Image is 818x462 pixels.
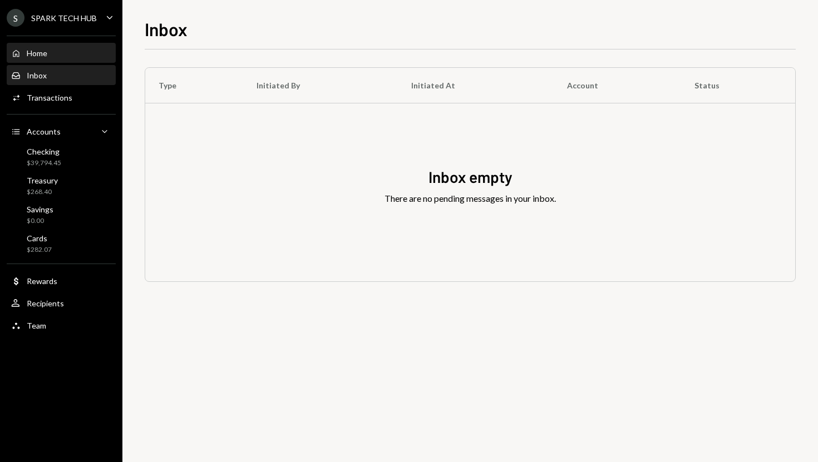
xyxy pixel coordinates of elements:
div: S [7,9,24,27]
div: Inbox [27,71,47,80]
th: Type [145,68,243,103]
div: $282.07 [27,245,52,255]
div: Accounts [27,127,61,136]
div: Savings [27,205,53,214]
a: Cards$282.07 [7,230,116,257]
div: Team [27,321,46,330]
a: Rewards [7,271,116,291]
div: $39,794.45 [27,158,61,168]
div: Home [27,48,47,58]
th: Initiated At [398,68,554,103]
a: Home [7,43,116,63]
a: Treasury$268.40 [7,172,116,199]
div: Cards [27,234,52,243]
a: Recipients [7,293,116,313]
div: $268.40 [27,187,58,197]
div: Inbox empty [428,166,513,188]
div: $0.00 [27,216,53,226]
a: Team [7,315,116,335]
div: Checking [27,147,61,156]
a: Checking$39,794.45 [7,143,116,170]
div: There are no pending messages in your inbox. [385,192,556,205]
th: Initiated By [243,68,398,103]
div: Rewards [27,276,57,286]
div: SPARK TECH HUB [31,13,97,23]
a: Savings$0.00 [7,201,116,228]
th: Status [681,68,795,103]
a: Accounts [7,121,116,141]
div: Recipients [27,299,64,308]
div: Treasury [27,176,58,185]
a: Transactions [7,87,116,107]
th: Account [554,68,681,103]
h1: Inbox [145,18,188,40]
div: Transactions [27,93,72,102]
a: Inbox [7,65,116,85]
